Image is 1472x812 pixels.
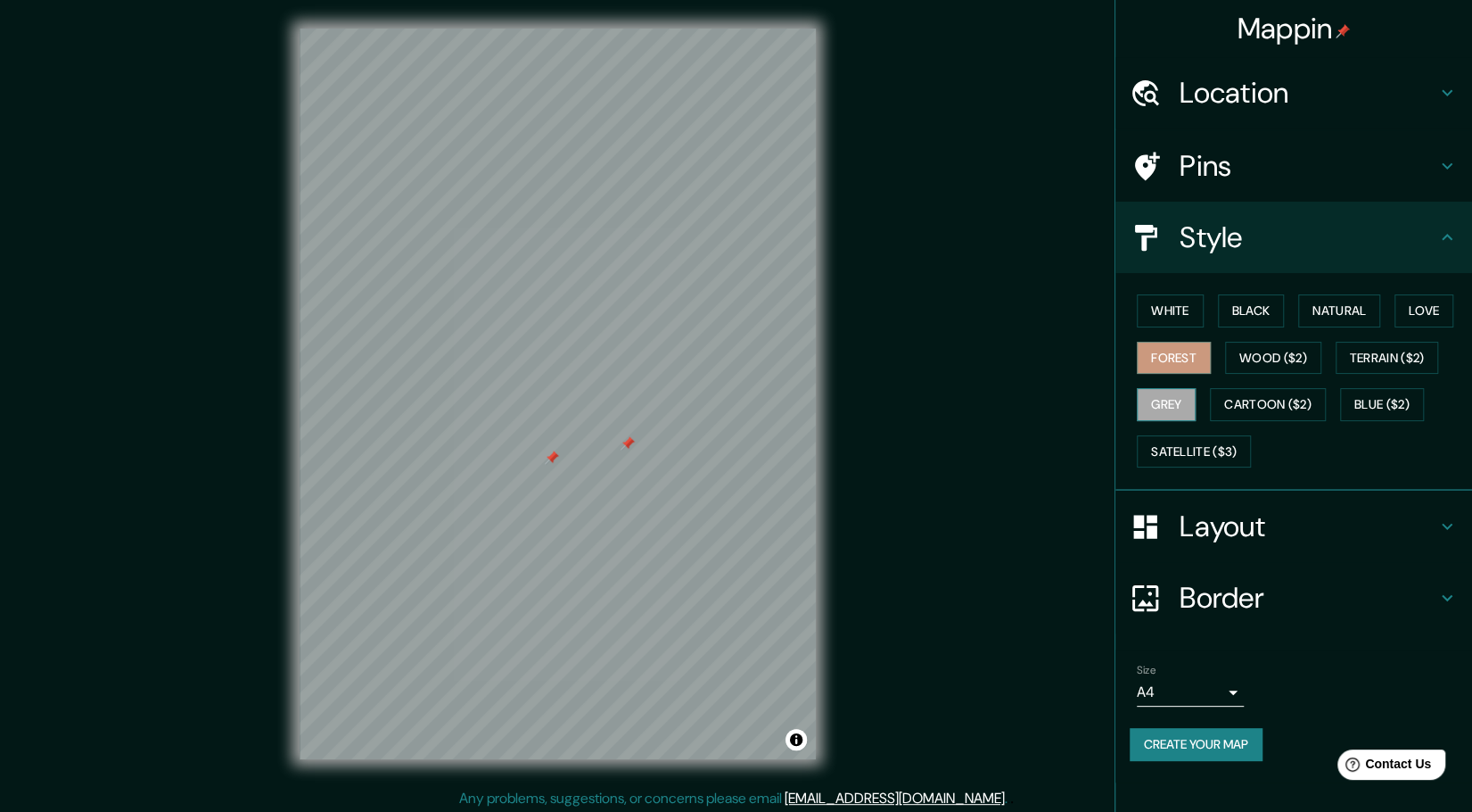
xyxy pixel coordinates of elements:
[1394,294,1453,327] button: Love
[1218,294,1285,327] button: Black
[1210,388,1326,421] button: Cartoon ($2)
[1336,24,1350,38] img: pin-icon.png
[1298,294,1380,327] button: Natural
[1225,342,1321,375] button: Wood ($2)
[1010,788,1014,809] div: .
[1115,130,1472,202] div: Pins
[1115,57,1472,128] div: Location
[1137,663,1155,678] label: Size
[785,729,807,750] button: Toggle attribution
[300,29,816,759] canvas: Map
[1137,342,1211,375] button: Forest
[1115,562,1472,634] div: Border
[1180,220,1436,255] h4: Style
[1238,11,1351,46] h4: Mappin
[1180,148,1436,184] h4: Pins
[1180,580,1436,616] h4: Border
[1130,728,1262,761] button: Create your map
[1115,202,1472,273] div: Style
[1137,388,1196,421] button: Grey
[1137,678,1244,707] div: A4
[1313,742,1452,792] iframe: Help widget launcher
[1340,388,1424,421] button: Blue ($2)
[1007,788,1010,809] div: .
[1115,491,1472,562] div: Layout
[1137,435,1251,468] button: Satellite ($3)
[1137,294,1204,327] button: White
[1180,509,1436,544] h4: Layout
[1336,342,1439,375] button: Terrain ($2)
[1180,75,1436,111] h4: Location
[785,789,1005,808] a: [EMAIL_ADDRESS][DOMAIN_NAME]
[459,788,1007,809] p: Any problems, suggestions, or concerns please email .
